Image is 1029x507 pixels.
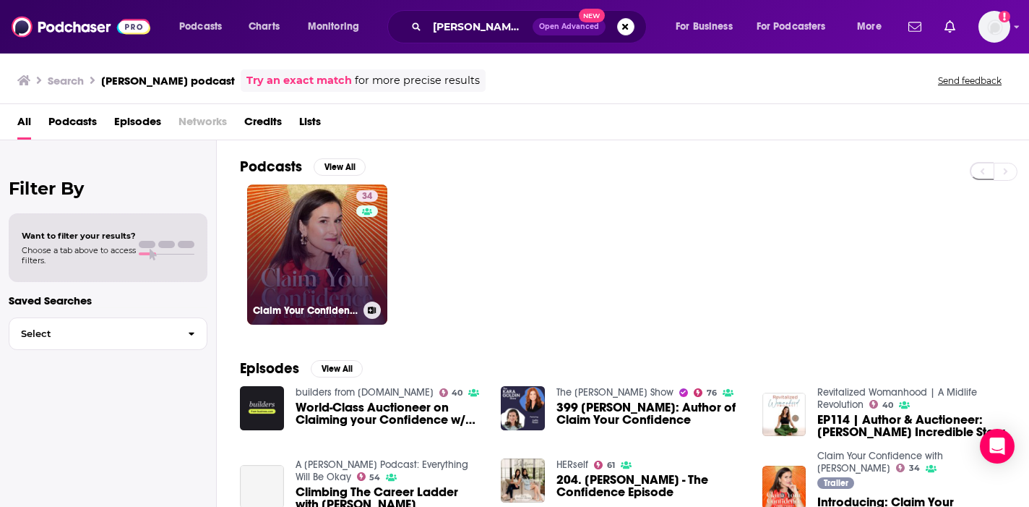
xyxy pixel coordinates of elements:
[12,13,150,41] img: Podchaser - Follow, Share and Rate Podcasts
[533,18,606,35] button: Open AdvancedNew
[9,294,207,307] p: Saved Searches
[362,189,372,204] span: 34
[298,15,378,38] button: open menu
[240,158,302,176] h2: Podcasts
[817,414,1006,438] a: EP114 | Author & Auctioneer: Lydia Fenet's Incredible Story
[178,110,227,140] span: Networks
[539,23,599,30] span: Open Advanced
[579,9,605,22] span: New
[757,17,826,37] span: For Podcasters
[909,465,920,472] span: 34
[501,459,545,503] img: 204. Lydia Fenet - The Confidence Episode
[439,388,463,397] a: 40
[101,74,235,88] h3: [PERSON_NAME] podcast
[762,393,806,437] img: EP114 | Author & Auctioneer: Lydia Fenet's Incredible Story
[401,10,660,43] div: Search podcasts, credits, & more...
[556,459,588,471] a: HERself
[240,359,363,378] a: EpisodesView All
[299,110,321,140] a: Lists
[355,72,480,89] span: for more precise results
[244,110,282,140] a: Credits
[17,110,31,140] a: All
[934,74,1006,87] button: Send feedback
[556,401,745,426] a: 399 Lydia Fenet: Author of Claim Your Confidence
[847,15,900,38] button: open menu
[356,190,378,202] a: 34
[240,359,299,378] h2: Episodes
[114,110,161,140] a: Episodes
[296,459,468,483] a: A Dana Perino Podcast: Everything Will Be Okay
[314,158,366,176] button: View All
[253,304,358,317] h3: Claim Your Confidence with [PERSON_NAME]
[296,401,484,426] span: World-Class Auctioneer on Claiming your Confidence w/ [PERSON_NAME] | builders podcast
[882,402,893,409] span: 40
[357,472,381,481] a: 54
[896,464,920,472] a: 34
[501,386,545,430] img: 399 Lydia Fenet: Author of Claim Your Confidence
[978,11,1010,43] button: Show profile menu
[817,414,1006,438] span: EP114 | Author & Auctioneer: [PERSON_NAME] Incredible Story
[239,15,288,38] a: Charts
[48,74,84,88] h3: Search
[9,329,176,338] span: Select
[817,450,943,474] a: Claim Your Confidence with Lydia Fenet
[22,245,136,265] span: Choose a tab above to access filters.
[824,479,848,487] span: Trailer
[169,15,241,38] button: open menu
[666,15,751,38] button: open menu
[308,17,359,37] span: Monitoring
[427,15,533,38] input: Search podcasts, credits, & more...
[247,184,387,325] a: 34Claim Your Confidence with [PERSON_NAME]
[903,14,927,39] a: Show notifications dropdown
[48,110,97,140] a: Podcasts
[249,17,280,37] span: Charts
[311,360,363,378] button: View All
[869,400,893,409] a: 40
[594,461,615,469] a: 61
[980,429,1015,464] div: Open Intercom Messenger
[452,390,462,396] span: 40
[747,15,847,38] button: open menu
[246,72,352,89] a: Try an exact match
[556,386,673,399] a: The Kara Goldin Show
[857,17,882,37] span: More
[707,390,717,396] span: 76
[999,11,1010,22] svg: Add a profile image
[556,401,745,426] span: 399 [PERSON_NAME]: Author of Claim Your Confidence
[369,474,380,481] span: 54
[676,17,733,37] span: For Business
[22,231,136,241] span: Want to filter your results?
[978,11,1010,43] span: Logged in as megcassidy
[240,158,366,176] a: PodcastsView All
[296,401,484,426] a: World-Class Auctioneer on Claiming your Confidence w/ Lydia Fenet | builders podcast
[694,388,717,397] a: 76
[9,318,207,350] button: Select
[607,462,615,469] span: 61
[296,386,434,399] a: builders from business.com
[240,386,284,430] img: World-Class Auctioneer on Claiming your Confidence w/ Lydia Fenet | builders podcast
[556,474,745,498] a: 204. Lydia Fenet - The Confidence Episode
[939,14,961,39] a: Show notifications dropdown
[179,17,222,37] span: Podcasts
[556,474,745,498] span: 204. [PERSON_NAME] - The Confidence Episode
[817,386,977,411] a: Revitalized Womanhood | A Midlife Revolution
[9,178,207,199] h2: Filter By
[978,11,1010,43] img: User Profile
